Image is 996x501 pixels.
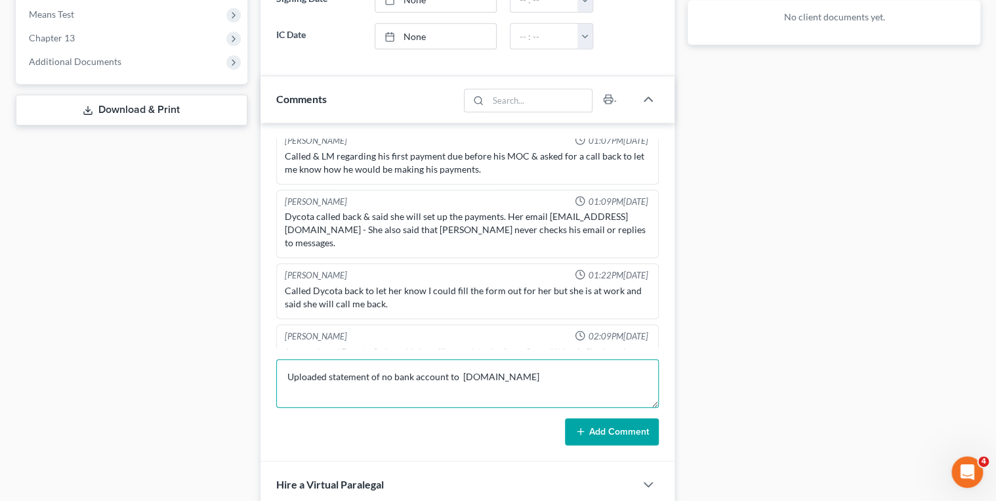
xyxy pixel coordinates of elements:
div: [PERSON_NAME] [285,269,347,282]
span: Means Test [29,9,74,20]
a: Download & Print [16,95,247,125]
span: 02:09PM[DATE] [588,330,648,343]
button: Add Comment [565,418,659,446]
span: Comments [276,93,327,105]
a: None [375,24,495,49]
div: [PERSON_NAME] [285,330,347,343]
span: Additional Documents [29,56,121,67]
div: Dycota called back & said she will set up the payments. Her email [EMAIL_ADDRESS][DOMAIN_NAME] - ... [285,210,651,250]
span: 01:22PM[DATE] [588,269,648,282]
div: Just spoke w/ Dycota & she said she will complete the form & send it back. She is on her way home... [285,345,651,372]
label: IC Date [270,23,369,49]
div: Called & LM regarding his first payment due before his MOC & asked for a call back to let me know... [285,150,651,176]
iframe: Intercom live chat [951,456,983,488]
p: No client documents yet. [698,11,970,24]
div: [PERSON_NAME] [285,135,347,147]
span: 01:09PM[DATE] [588,196,648,208]
div: [PERSON_NAME] [285,196,347,208]
span: 01:07PM[DATE] [588,135,648,147]
input: Search... [488,89,592,112]
span: Hire a Virtual Paralegal [276,478,384,490]
div: Called Dycota back to let her know I could fill the form out for her but she is at work and said ... [285,284,651,311]
input: -- : -- [510,24,578,49]
span: 4 [978,456,989,467]
span: Chapter 13 [29,32,75,43]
